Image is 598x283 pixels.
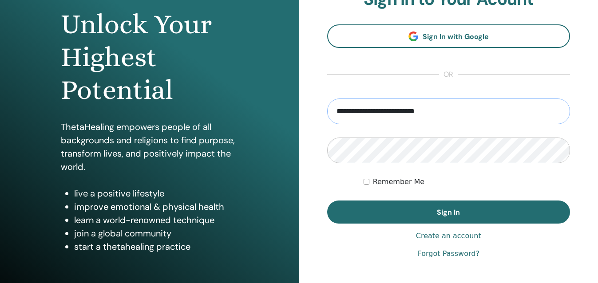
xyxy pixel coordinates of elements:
[74,187,238,200] li: live a positive lifestyle
[61,8,238,107] h1: Unlock Your Highest Potential
[416,231,481,241] a: Create an account
[74,200,238,213] li: improve emotional & physical health
[437,208,460,217] span: Sign In
[327,24,570,48] a: Sign In with Google
[373,177,425,187] label: Remember Me
[439,69,458,80] span: or
[61,120,238,173] p: ThetaHealing empowers people of all backgrounds and religions to find purpose, transform lives, a...
[74,227,238,240] li: join a global community
[327,200,570,224] button: Sign In
[418,248,479,259] a: Forgot Password?
[423,32,489,41] span: Sign In with Google
[74,240,238,253] li: start a thetahealing practice
[364,177,570,187] div: Keep me authenticated indefinitely or until I manually logout
[74,213,238,227] li: learn a world-renowned technique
